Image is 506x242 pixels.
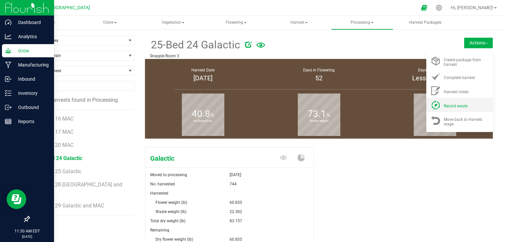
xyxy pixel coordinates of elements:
[464,38,493,48] button: Actions
[205,16,267,30] a: Flowering
[5,47,12,54] inline-svg: Grow
[5,19,12,26] inline-svg: Dashboard
[29,81,134,91] input: NO DATA FOUND
[150,59,256,91] group-info-box: Harvest Date
[394,16,456,30] a: Harvest Packages
[230,170,241,179] span: [DATE]
[29,66,126,75] span: Find a Harvest
[12,61,51,69] p: Manufacturing
[38,181,122,196] span: 25-Bed 28 [GEOGRAPHIC_DATA] and ZO2
[5,76,12,82] inline-svg: Inbound
[79,16,141,29] span: Clone
[230,198,242,207] span: 60.855
[12,33,51,40] p: Analytics
[38,142,73,148] span: 25-Bed 20 MAC
[444,58,481,67] span: Create package from harvest
[150,191,168,196] span: Harvested
[385,73,485,83] div: Less than 1 day
[382,91,488,139] group-info-box: Trim weight %
[385,67,485,73] div: Days in Vegetation
[230,179,237,189] span: 744
[45,5,90,11] span: [GEOGRAPHIC_DATA]
[182,92,224,150] b: moisture loss
[150,91,256,139] group-info-box: Moisture loss %
[150,219,185,223] span: Total dry weight (lb)
[155,237,193,242] span: Dry flower weight (lb)
[142,16,204,29] span: Vegetation
[435,5,443,11] div: Manage settings
[153,73,253,83] div: [DATE]
[38,155,82,161] span: 25-Bed 24 Galactic
[79,16,141,30] a: Clone
[5,104,12,111] inline-svg: Outbound
[268,16,330,29] span: Harvest
[331,16,393,30] a: Processing
[417,1,432,14] span: Open Ecommerce Menu
[38,116,73,122] span: 25-Bed 16 MAC
[3,228,51,234] p: 11:30 AM EDT
[444,117,482,126] span: Move back to Harvest stage
[29,96,135,104] div: 7 harvests found in Processing
[269,73,369,83] div: 52
[266,59,372,91] group-info-box: Days in flowering
[145,153,257,163] span: Galactic
[205,16,267,29] span: Flowering
[12,118,51,125] p: Reports
[3,234,51,239] p: [DATE]
[150,37,240,53] span: 25-Bed 24 Galactic
[12,18,51,26] p: Dashboard
[29,36,126,45] span: Filter by area
[38,129,73,135] span: 25-Bed 17 MAC
[444,104,467,108] span: Record waste
[29,51,126,60] span: Filter by Strain
[5,118,12,125] inline-svg: Reports
[298,92,340,150] b: flower weight
[38,168,81,175] span: 25-Bed 25 Galactic
[155,209,186,214] span: Waste weight (lb)
[230,216,242,226] span: 83.157
[150,182,175,186] span: No. harvested
[150,228,169,232] span: Remaining
[5,62,12,68] inline-svg: Manufacturing
[150,173,187,177] span: Moved to processing
[12,75,51,83] p: Inbound
[382,59,488,91] group-info-box: Days in vegetation
[414,92,456,150] b: trim weight
[268,16,330,30] a: Harvest
[451,5,493,10] span: Hi, [PERSON_NAME]!
[7,189,26,209] iframe: Resource center
[38,202,104,209] span: 25-Bed 29 Galactic and MAC
[155,200,187,205] span: Flower weight (lb)
[5,90,12,96] inline-svg: Inventory
[12,47,51,55] p: Grow
[150,53,430,59] p: Snapple Room 3
[12,89,51,97] p: Inventory
[12,103,51,111] p: Outbound
[400,20,450,25] span: Harvest Packages
[153,67,253,73] div: Harvest Date
[269,67,369,73] div: Days in Flowering
[142,16,204,30] a: Vegetation
[444,75,475,80] span: Complete harvest
[444,90,468,94] span: Harvest notes
[230,207,242,216] span: 22.302
[126,36,134,45] span: select
[266,91,372,139] group-info-box: Flower weight %
[5,33,12,40] inline-svg: Analytics
[331,16,393,29] span: Processing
